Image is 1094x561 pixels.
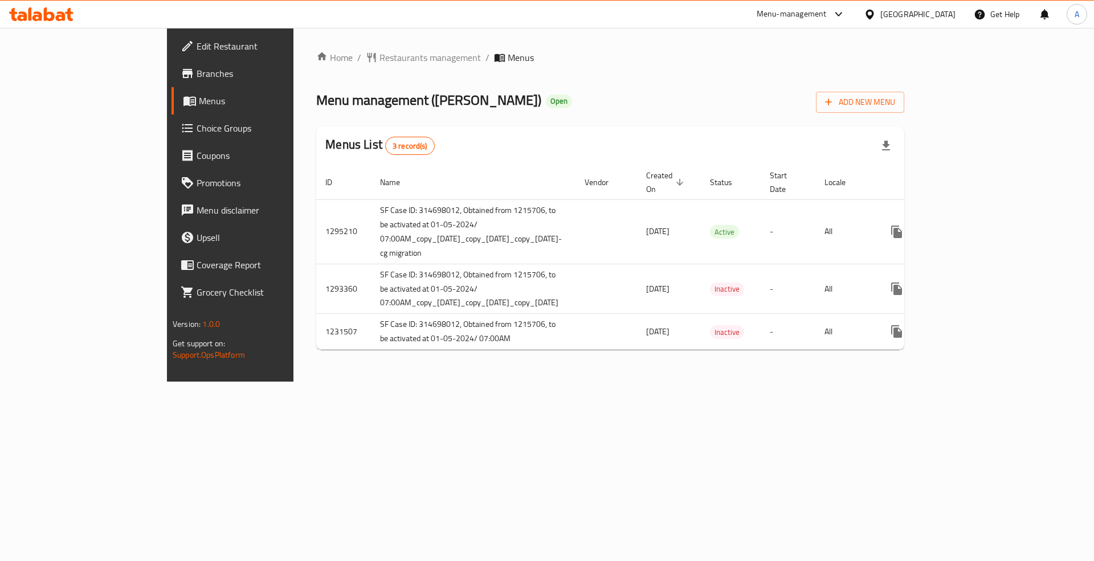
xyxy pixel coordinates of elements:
[710,282,744,296] span: Inactive
[197,121,341,135] span: Choice Groups
[172,251,350,279] a: Coverage Report
[770,169,802,196] span: Start Date
[646,224,670,239] span: [DATE]
[197,231,341,244] span: Upsell
[172,32,350,60] a: Edit Restaurant
[199,94,341,108] span: Menus
[710,226,739,239] span: Active
[197,149,341,162] span: Coupons
[371,314,575,350] td: SF Case ID: 314698012, Obtained from 1215706, to be activated at 01-05-2024/ 07:00AM
[815,264,874,314] td: All
[816,92,904,113] button: Add New Menu
[1075,8,1079,21] span: A
[172,169,350,196] a: Promotions
[815,199,874,264] td: All
[172,279,350,306] a: Grocery Checklist
[173,317,201,331] span: Version:
[379,51,481,64] span: Restaurants management
[761,264,815,314] td: -
[197,67,341,80] span: Branches
[757,7,827,21] div: Menu-management
[197,285,341,299] span: Grocery Checklist
[761,199,815,264] td: -
[172,60,350,87] a: Branches
[710,325,744,339] div: Inactive
[646,281,670,296] span: [DATE]
[173,336,225,351] span: Get support on:
[761,314,815,350] td: -
[197,203,341,217] span: Menu disclaimer
[710,175,747,189] span: Status
[172,196,350,224] a: Menu disclaimer
[371,199,575,264] td: SF Case ID: 314698012, Obtained from 1215706, to be activated at 01-05-2024/ 07:00AM_copy_[DATE]_...
[366,51,481,64] a: Restaurants management
[485,51,489,64] li: /
[325,175,347,189] span: ID
[172,142,350,169] a: Coupons
[357,51,361,64] li: /
[316,165,1002,350] table: enhanced table
[197,39,341,53] span: Edit Restaurant
[546,95,572,108] div: Open
[880,8,956,21] div: [GEOGRAPHIC_DATA]
[710,225,739,239] div: Active
[546,96,572,106] span: Open
[172,114,350,142] a: Choice Groups
[380,175,415,189] span: Name
[883,318,911,345] button: more
[585,175,623,189] span: Vendor
[386,141,434,151] span: 3 record(s)
[197,258,341,272] span: Coverage Report
[874,165,1002,200] th: Actions
[172,87,350,114] a: Menus
[872,132,900,159] div: Export file
[202,317,220,331] span: 1.0.0
[710,326,744,339] span: Inactive
[646,324,670,339] span: [DATE]
[646,169,687,196] span: Created On
[173,347,245,362] a: Support.OpsPlatform
[197,176,341,190] span: Promotions
[385,137,435,155] div: Total records count
[508,51,534,64] span: Menus
[172,224,350,251] a: Upsell
[883,218,911,245] button: more
[824,175,860,189] span: Locale
[316,51,904,64] nav: breadcrumb
[371,264,575,314] td: SF Case ID: 314698012, Obtained from 1215706, to be activated at 01-05-2024/ 07:00AM_copy_[DATE]_...
[325,136,434,155] h2: Menus List
[316,87,541,113] span: Menu management ( [PERSON_NAME] )
[815,314,874,350] td: All
[825,95,895,109] span: Add New Menu
[883,275,911,302] button: more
